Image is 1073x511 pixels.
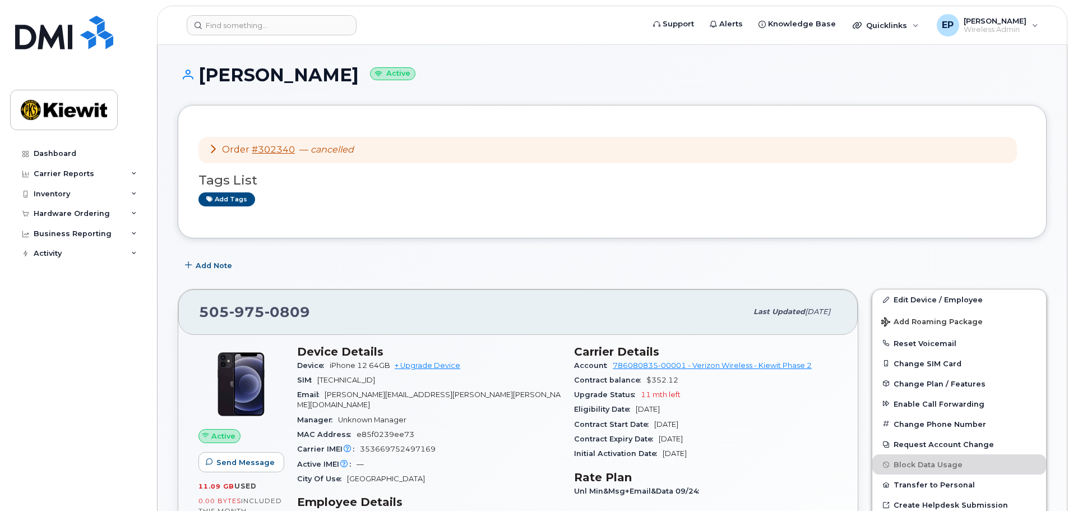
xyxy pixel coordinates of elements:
span: SIM [297,376,317,384]
span: 0809 [265,303,310,320]
span: 11 mth left [641,390,681,399]
a: Edit Device / Employee [872,289,1046,310]
a: #302340 [252,144,295,155]
span: Enable Call Forwarding [894,399,984,408]
span: Carrier IMEI [297,445,360,453]
span: MAC Address [297,430,357,439]
span: Eligibility Date [574,405,636,413]
span: [TECHNICAL_ID] [317,376,375,384]
span: Unknown Manager [338,416,406,424]
span: — [299,144,354,155]
span: [PERSON_NAME][EMAIL_ADDRESS][PERSON_NAME][PERSON_NAME][DOMAIN_NAME] [297,390,561,409]
img: iPhone_12.jpg [207,351,275,418]
button: Add Note [178,255,242,275]
button: Change Phone Number [872,414,1046,434]
span: 505 [199,303,310,320]
span: [DATE] [805,307,830,316]
span: iPhone 12 64GB [330,361,390,370]
span: [DATE] [636,405,660,413]
span: Add Note [196,260,232,271]
span: Active IMEI [297,460,357,468]
h1: [PERSON_NAME] [178,65,1047,85]
span: 975 [229,303,265,320]
h3: Employee Details [297,495,561,509]
button: Block Data Usage [872,454,1046,475]
span: 0.00 Bytes [198,497,241,505]
a: + Upgrade Device [395,361,460,370]
span: — [357,460,364,468]
button: Request Account Change [872,434,1046,454]
span: Contract balance [574,376,646,384]
span: used [234,482,257,490]
a: 786080835-00001 - Verizon Wireless - Kiewit Phase 2 [613,361,812,370]
span: Last updated [753,307,805,316]
h3: Carrier Details [574,345,838,358]
span: Contract Start Date [574,420,654,429]
button: Transfer to Personal [872,475,1046,495]
span: Send Message [216,457,275,468]
span: Initial Activation Date [574,449,663,458]
span: Manager [297,416,338,424]
button: Reset Voicemail [872,333,1046,353]
button: Add Roaming Package [872,310,1046,333]
span: Order [222,144,249,155]
span: Upgrade Status [574,390,641,399]
span: City Of Use [297,475,347,483]
span: Email [297,390,325,399]
h3: Tags List [198,173,1026,187]
span: Active [211,431,235,441]
span: $352.12 [646,376,678,384]
iframe: Messenger Launcher [1024,462,1065,503]
button: Send Message [198,452,284,472]
span: [DATE] [663,449,687,458]
h3: Device Details [297,345,561,358]
button: Change SIM Card [872,353,1046,374]
span: 353669752497169 [360,445,436,453]
span: Contract Expiry Date [574,435,659,443]
span: Device [297,361,330,370]
span: 11.09 GB [198,482,234,490]
em: cancelled [311,144,354,155]
span: Change Plan / Features [894,379,986,388]
span: [DATE] [654,420,678,429]
span: e85f0239ee73 [357,430,414,439]
a: Add tags [198,192,255,206]
button: Enable Call Forwarding [872,394,1046,414]
small: Active [370,67,415,80]
span: Add Roaming Package [881,317,983,328]
span: [GEOGRAPHIC_DATA] [347,475,425,483]
span: Account [574,361,613,370]
button: Change Plan / Features [872,374,1046,394]
h3: Rate Plan [574,471,838,484]
span: Unl Min&Msg+Email&Data 09/24 [574,487,705,495]
span: [DATE] [659,435,683,443]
